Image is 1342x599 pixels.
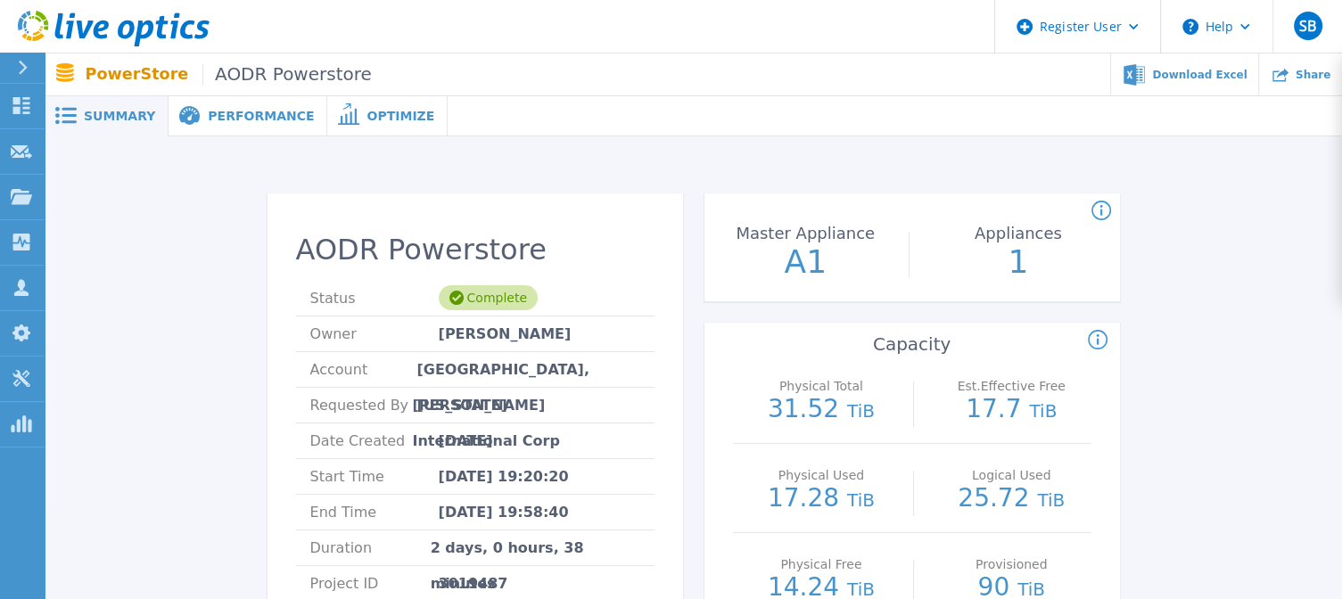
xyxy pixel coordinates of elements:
span: 2 days, 0 hours, 38 minutes [431,530,640,565]
span: [PERSON_NAME] [439,316,572,351]
p: 25.72 [932,486,1091,513]
span: Account [310,352,417,387]
span: Performance [208,110,314,122]
span: Duration [310,530,431,565]
p: Appliances [923,226,1114,242]
span: [DATE] [439,423,493,458]
span: [DATE] 19:58:40 [439,495,569,529]
p: 17.28 [742,486,902,513]
span: Summary [84,110,155,122]
span: Date Created [310,423,439,458]
p: Physical Used [745,469,896,481]
p: Est.Effective Free [936,380,1087,392]
span: [GEOGRAPHIC_DATA], [US_STATE] [416,352,639,387]
p: A1 [705,246,905,278]
span: Optimize [366,110,434,122]
span: [PERSON_NAME] International Corp [412,388,639,423]
p: 17.7 [932,397,1091,423]
span: TiB [847,400,875,422]
span: TiB [1037,489,1065,511]
span: Share [1296,70,1330,80]
span: TiB [847,489,875,511]
span: SB [1299,19,1316,33]
h2: AODR Powerstore [296,234,655,267]
p: Physical Total [745,380,896,392]
div: Complete [439,285,538,310]
span: Status [310,281,439,316]
span: End Time [310,495,439,529]
span: [DATE] 19:20:20 [439,459,569,494]
p: 1 [918,246,1118,278]
p: Logical Used [936,469,1087,481]
span: Start Time [310,459,439,494]
p: 31.52 [742,397,902,423]
p: Master Appliance [710,226,901,242]
p: PowerStore [86,64,372,85]
span: Owner [310,316,439,351]
span: TiB [1029,400,1057,422]
p: Physical Free [745,558,896,570]
p: Provisioned [936,558,1087,570]
span: Download Excel [1152,70,1247,80]
span: Requested By [310,388,413,423]
span: AODR Powerstore [202,64,372,85]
